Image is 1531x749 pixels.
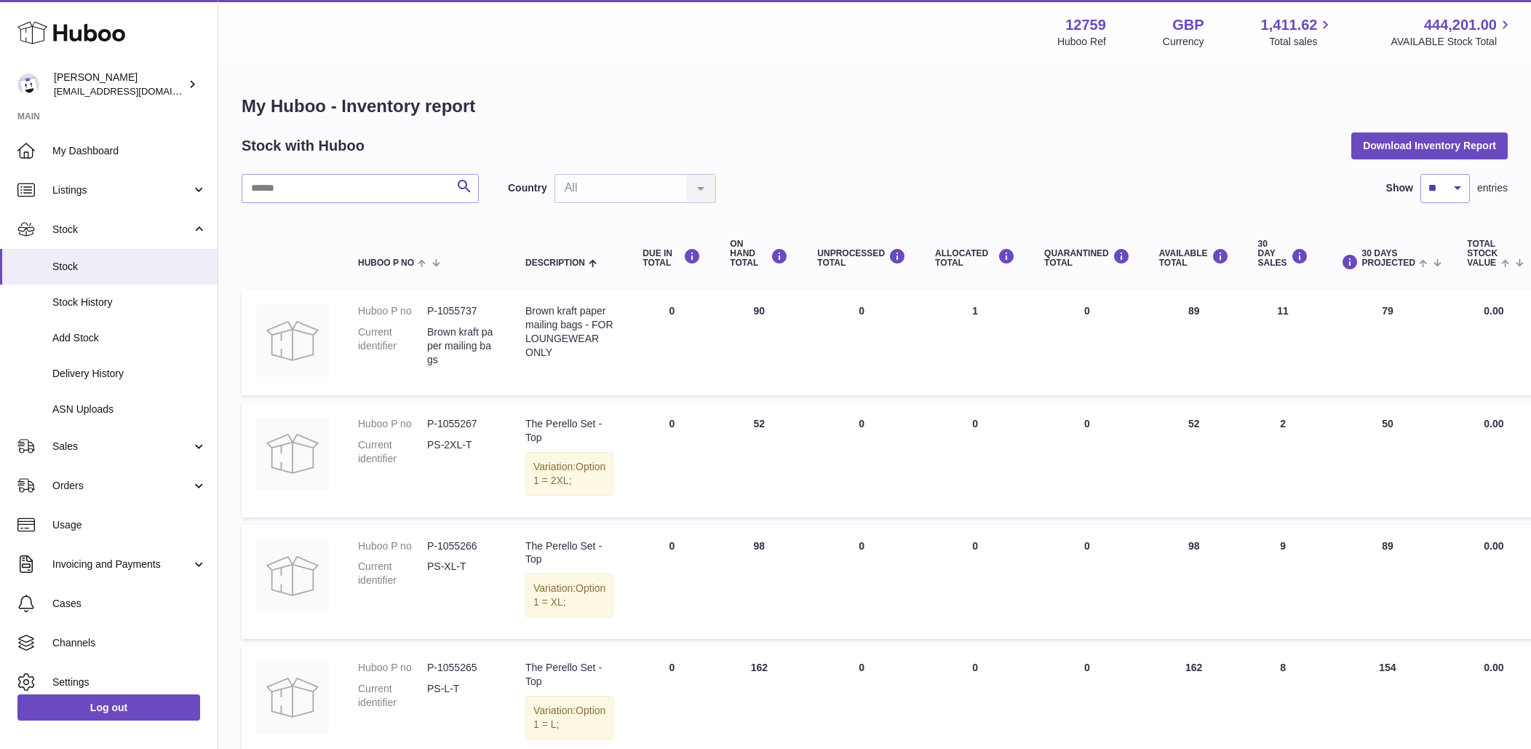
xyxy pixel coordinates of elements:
[52,518,207,532] span: Usage
[935,248,1015,268] div: ALLOCATED Total
[1044,248,1130,268] div: QUARANTINED Total
[427,661,496,675] dd: P-1055265
[256,304,329,377] img: product image
[427,539,496,553] dd: P-1055266
[358,258,414,268] span: Huboo P no
[1484,662,1503,673] span: 0.00
[1159,248,1229,268] div: AVAILABLE Total
[1244,525,1323,640] td: 9
[525,696,613,740] div: Variation:
[358,661,427,675] dt: Huboo P no
[1145,525,1244,640] td: 98
[427,417,496,431] dd: P-1055267
[920,525,1030,640] td: 0
[52,636,207,650] span: Channels
[242,95,1508,118] h1: My Huboo - Inventory report
[52,331,207,345] span: Add Stock
[427,560,496,587] dd: PS-XL-T
[1084,540,1090,552] span: 0
[1477,181,1508,195] span: entries
[54,85,214,97] span: [EMAIL_ADDRESS][DOMAIN_NAME]
[1391,35,1514,49] span: AVAILABLE Stock Total
[525,661,613,689] div: The Perello Set - Top
[1057,35,1106,49] div: Huboo Ref
[52,675,207,689] span: Settings
[52,296,207,309] span: Stock History
[358,304,427,318] dt: Huboo P no
[715,290,803,395] td: 90
[525,304,613,360] div: Brown kraft paper mailing bags - FOR LOUNGEWEAR ONLY
[358,682,427,710] dt: Current identifier
[52,223,191,237] span: Stock
[803,403,920,518] td: 0
[1145,403,1244,518] td: 52
[1145,290,1244,395] td: 89
[52,367,207,381] span: Delivery History
[17,694,200,721] a: Log out
[525,258,585,268] span: Description
[1362,249,1415,268] span: 30 DAYS PROJECTED
[920,290,1030,395] td: 1
[1323,525,1453,640] td: 89
[358,417,427,431] dt: Huboo P no
[427,682,496,710] dd: PS-L-T
[1323,290,1453,395] td: 79
[256,539,329,612] img: product image
[1351,132,1508,159] button: Download Inventory Report
[1163,35,1204,49] div: Currency
[1484,540,1503,552] span: 0.00
[52,479,191,493] span: Orders
[1172,15,1204,35] strong: GBP
[52,403,207,416] span: ASN Uploads
[1467,239,1498,269] span: Total stock value
[1244,290,1323,395] td: 11
[54,71,185,98] div: [PERSON_NAME]
[358,438,427,466] dt: Current identifier
[1323,403,1453,518] td: 50
[525,539,613,567] div: The Perello Set - Top
[1258,239,1308,269] div: 30 DAY SALES
[256,661,329,734] img: product image
[242,136,365,156] h2: Stock with Huboo
[715,525,803,640] td: 98
[533,461,605,486] span: Option 1 = 2XL;
[17,74,39,95] img: sofiapanwar@unndr.com
[1391,15,1514,49] a: 444,201.00 AVAILABLE Stock Total
[817,248,906,268] div: UNPROCESSED Total
[730,239,788,269] div: ON HAND Total
[525,574,613,617] div: Variation:
[1244,403,1323,518] td: 2
[525,452,613,496] div: Variation:
[1065,15,1106,35] strong: 12759
[1386,181,1413,195] label: Show
[1269,35,1334,49] span: Total sales
[52,183,191,197] span: Listings
[52,440,191,453] span: Sales
[358,539,427,553] dt: Huboo P no
[1484,418,1503,429] span: 0.00
[715,403,803,518] td: 52
[533,705,605,730] span: Option 1 = L;
[52,144,207,158] span: My Dashboard
[52,558,191,571] span: Invoicing and Payments
[803,290,920,395] td: 0
[628,525,715,640] td: 0
[1424,15,1497,35] span: 444,201.00
[1484,305,1503,317] span: 0.00
[525,417,613,445] div: The Perello Set - Top
[803,525,920,640] td: 0
[256,417,329,490] img: product image
[358,325,427,367] dt: Current identifier
[1084,305,1090,317] span: 0
[427,304,496,318] dd: P-1055737
[1084,418,1090,429] span: 0
[52,260,207,274] span: Stock
[920,403,1030,518] td: 0
[1084,662,1090,673] span: 0
[358,560,427,587] dt: Current identifier
[508,181,547,195] label: Country
[628,403,715,518] td: 0
[52,597,207,611] span: Cases
[427,325,496,367] dd: Brown kraft paper mailing bags
[427,438,496,466] dd: PS-2XL-T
